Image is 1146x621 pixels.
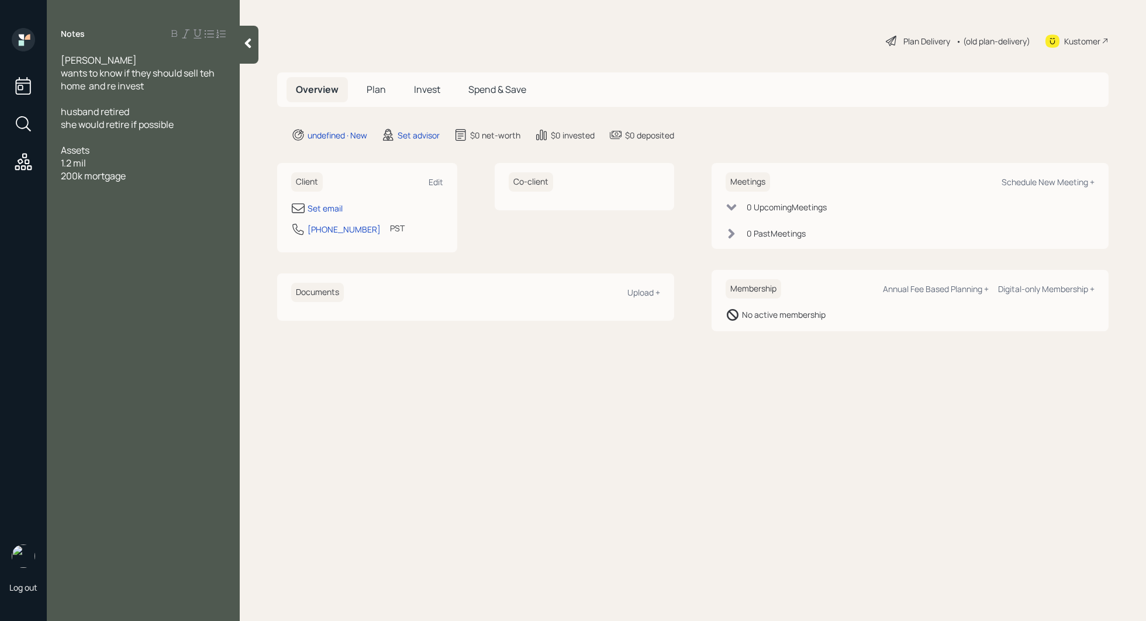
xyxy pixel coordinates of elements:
img: retirable_logo.png [12,544,35,568]
span: Assets [61,144,89,157]
div: Digital-only Membership + [998,283,1095,294]
div: Edit [429,176,443,188]
span: Invest [414,83,440,96]
div: No active membership [742,308,826,321]
span: husband retired [61,105,129,118]
span: Plan [367,83,386,96]
h6: Client [291,172,323,192]
span: Spend & Save [468,83,526,96]
div: Kustomer [1064,35,1100,47]
span: wants to know if they should sell teh home and re invest [61,67,216,92]
span: [PERSON_NAME] [61,54,137,67]
div: Annual Fee Based Planning + [883,283,989,294]
div: Schedule New Meeting + [1002,176,1095,188]
div: Upload + [627,287,660,298]
div: Set email [308,202,343,214]
div: $0 net-worth [470,129,520,141]
h6: Documents [291,283,344,302]
div: Plan Delivery [903,35,950,47]
div: 0 Upcoming Meeting s [747,201,827,213]
div: 0 Past Meeting s [747,227,806,240]
span: 1.2 mil [61,157,86,169]
div: [PHONE_NUMBER] [308,223,381,235]
label: Notes [61,28,85,40]
span: she would retire if possible [61,118,174,131]
h6: Membership [726,279,781,299]
span: 200k mortgage [61,169,126,182]
div: undefined · New [308,129,367,141]
h6: Co-client [509,172,553,192]
h6: Meetings [726,172,770,192]
div: $0 deposited [625,129,674,141]
div: Log out [9,582,37,593]
div: PST [390,222,405,234]
div: Set advisor [398,129,440,141]
div: $0 invested [551,129,595,141]
div: • (old plan-delivery) [956,35,1030,47]
span: Overview [296,83,339,96]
